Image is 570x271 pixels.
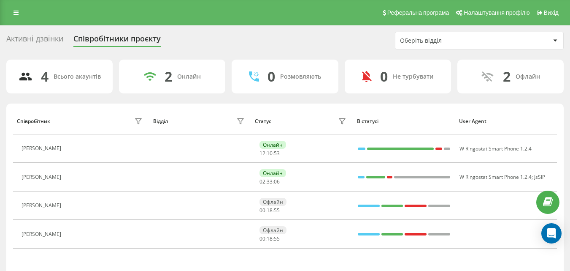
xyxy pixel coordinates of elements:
[259,150,265,157] span: 12
[259,226,286,234] div: Офлайн
[259,179,280,185] div: : :
[274,178,280,185] span: 06
[274,235,280,242] span: 55
[259,198,286,206] div: Офлайн
[259,235,265,242] span: 00
[54,73,101,80] div: Всього акаунтів
[544,9,559,16] span: Вихід
[357,118,451,124] div: В статусі
[22,145,63,151] div: [PERSON_NAME]
[259,178,265,185] span: 02
[165,68,172,85] div: 2
[41,68,49,85] div: 4
[534,173,545,181] span: JsSIP
[267,178,273,185] span: 33
[380,68,388,85] div: 0
[267,207,273,214] span: 18
[259,207,265,214] span: 00
[22,231,63,237] div: [PERSON_NAME]
[255,118,271,124] div: Статус
[177,73,201,80] div: Онлайн
[387,9,449,16] span: Реферальна програма
[267,235,273,242] span: 18
[259,208,280,214] div: : :
[259,151,280,156] div: : :
[274,150,280,157] span: 53
[259,169,286,177] div: Онлайн
[393,73,434,80] div: Не турбувати
[259,141,286,149] div: Онлайн
[516,73,540,80] div: Офлайн
[22,174,63,180] div: [PERSON_NAME]
[541,223,562,244] div: Open Intercom Messenger
[459,173,532,181] span: W Ringostat Smart Phone 1.2.4
[73,34,161,47] div: Співробітники проєкту
[22,203,63,208] div: [PERSON_NAME]
[6,34,63,47] div: Активні дзвінки
[503,68,511,85] div: 2
[259,236,280,242] div: : :
[267,68,275,85] div: 0
[153,118,168,124] div: Відділ
[459,118,553,124] div: User Agent
[280,73,321,80] div: Розмовляють
[274,207,280,214] span: 55
[459,145,532,152] span: W Ringostat Smart Phone 1.2.4
[267,150,273,157] span: 10
[400,37,501,44] div: Оберіть відділ
[17,118,50,124] div: Співробітник
[464,9,529,16] span: Налаштування профілю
